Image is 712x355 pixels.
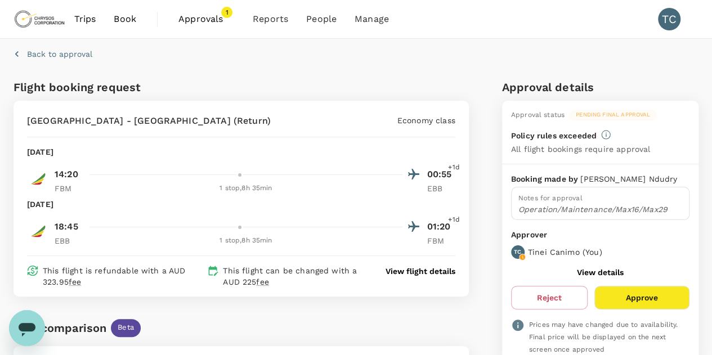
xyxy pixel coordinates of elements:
p: EBB [427,183,455,194]
p: 00:55 [427,168,455,181]
button: Back to approval [14,48,92,60]
p: This flight is refundable with a AUD 323.95 [43,265,203,287]
p: Operation/Maintenance/Max16/Max29 [518,204,682,215]
div: Approval status [511,110,565,121]
p: EBB [55,235,83,246]
p: TC [514,248,521,256]
p: Back to approval [27,48,92,60]
p: Booking made by [511,173,580,185]
span: Pending final approval [569,111,657,119]
button: Reject [511,286,588,309]
img: ET [27,220,50,242]
span: 1 [221,7,232,18]
button: View flight details [386,266,455,277]
p: 18:45 [55,220,78,233]
p: [PERSON_NAME] Ndudry [580,173,677,185]
p: [GEOGRAPHIC_DATA] - [GEOGRAPHIC_DATA] (Return) [27,114,271,128]
p: 01:20 [427,220,455,233]
img: Chrysos Corporation [14,7,65,32]
span: Trips [74,12,96,26]
span: Approvals [178,12,235,26]
span: +1d [448,162,459,173]
span: +1d [448,214,459,226]
div: 1 stop , 8h 35min [89,235,402,246]
p: FBM [427,235,455,246]
h6: Flight booking request [14,78,239,96]
p: Approver [511,229,689,241]
p: [DATE] [27,146,53,158]
span: fee [256,277,268,286]
span: Beta [111,322,141,333]
p: All flight bookings require approval [511,143,650,155]
span: Book [114,12,136,26]
div: 1 stop , 8h 35min [89,183,402,194]
div: TC [658,8,680,30]
div: Fare comparison [14,319,106,337]
button: Approve [594,286,689,309]
p: FBM [55,183,83,194]
span: People [306,12,337,26]
p: Economy class [397,115,455,126]
span: Reports [253,12,288,26]
button: View details [577,268,624,277]
img: ET [27,168,50,190]
span: Notes for approval [518,194,583,202]
span: Manage [355,12,389,26]
p: 14:20 [55,168,78,181]
iframe: Button to launch messaging window [9,310,45,346]
h6: Approval details [502,78,698,96]
p: [DATE] [27,199,53,210]
span: fee [69,277,81,286]
span: Prices may have changed due to availability. Final price will be displayed on the next screen onc... [529,321,678,353]
p: Policy rules exceeded [511,130,597,141]
p: This flight can be changed with a AUD 225 [223,265,365,287]
p: Tinei Canimo ( You ) [528,246,602,258]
